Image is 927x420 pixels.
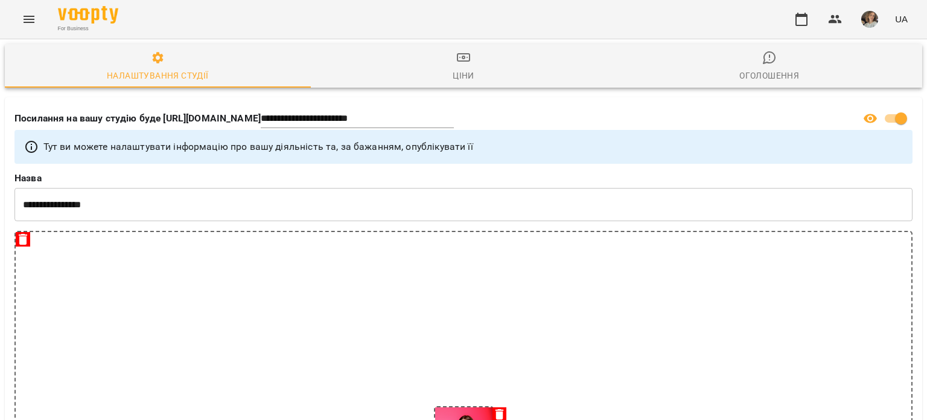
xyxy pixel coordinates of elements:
[739,68,799,83] div: Оголошення
[14,173,913,183] label: Назва
[895,13,908,25] span: UA
[58,6,118,24] img: Voopty Logo
[14,111,261,126] p: Посилання на вашу студію буде [URL][DOMAIN_NAME]
[107,68,208,83] div: Налаштування студії
[890,8,913,30] button: UA
[14,5,43,34] button: Menu
[453,68,474,83] div: Ціни
[58,25,118,33] span: For Business
[861,11,878,28] img: 32c0240b4d36dd2a5551494be5772e58.jpg
[43,140,473,154] p: Тут ви можете налаштувати інформацію про вашу діяльність та, за бажанням, опублікувати її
